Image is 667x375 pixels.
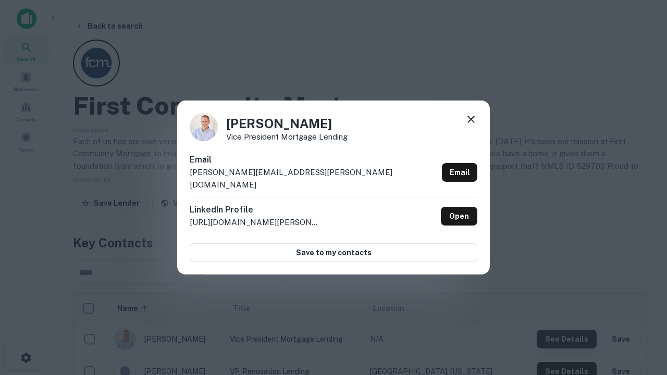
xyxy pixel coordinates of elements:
button: Save to my contacts [190,243,477,262]
h6: Email [190,154,438,166]
iframe: Chat Widget [615,292,667,342]
p: [URL][DOMAIN_NAME][PERSON_NAME] [190,216,320,229]
a: Open [441,207,477,226]
img: 1520878720083 [190,113,218,141]
p: Vice President Mortgage Lending [226,133,348,141]
p: [PERSON_NAME][EMAIL_ADDRESS][PERSON_NAME][DOMAIN_NAME] [190,166,438,191]
a: Email [442,163,477,182]
h6: LinkedIn Profile [190,204,320,216]
h4: [PERSON_NAME] [226,114,348,133]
